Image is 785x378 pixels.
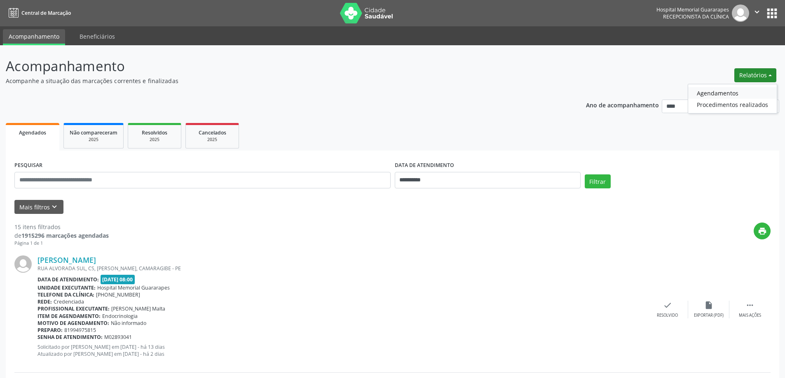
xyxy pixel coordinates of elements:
[37,320,109,327] b: Motivo de agendamento:
[21,9,71,16] span: Central de Marcação
[74,29,121,44] a: Beneficiários
[3,29,65,45] a: Acompanhamento
[663,13,729,20] span: Recepcionista da clínica
[745,301,755,310] i: 
[37,343,647,357] p: Solicitado por [PERSON_NAME] em [DATE] - há 13 dias Atualizado por [PERSON_NAME] em [DATE] - há 2...
[14,255,32,273] img: img
[101,275,135,284] span: [DATE] 08:00
[37,276,99,283] b: Data de atendimento:
[111,320,146,327] span: Não informado
[6,56,547,77] p: Acompanhamento
[37,284,96,291] b: Unidade executante:
[37,265,647,272] div: RUA ALVORADA SUL, CS, [PERSON_NAME], CAMARAGIBE - PE
[732,5,749,22] img: img
[765,6,779,21] button: apps
[64,327,96,334] span: 81994975815
[97,284,170,291] span: Hospital Memorial Guararapes
[754,223,771,239] button: print
[6,77,547,85] p: Acompanhe a situação das marcações correntes e finalizadas
[752,7,762,16] i: 
[14,200,63,214] button: Mais filtroskeyboard_arrow_down
[37,305,110,312] b: Profissional executante:
[395,159,454,172] label: DATA DE ATENDIMENTO
[142,129,167,136] span: Resolvidos
[37,298,52,305] b: Rede:
[586,100,659,110] p: Ano de acompanhamento
[96,291,140,298] span: [PHONE_NUMBER]
[688,87,777,99] a: Agendamentos
[688,99,777,110] a: Procedimentos realizados
[54,298,84,305] span: Credenciada
[37,255,96,264] a: [PERSON_NAME]
[21,232,109,239] strong: 1915296 marcações agendadas
[694,313,724,318] div: Exportar (PDF)
[192,137,233,143] div: 2025
[37,327,63,334] b: Preparo:
[739,313,761,318] div: Mais ações
[758,227,767,236] i: print
[111,305,165,312] span: [PERSON_NAME] Malta
[14,231,109,240] div: de
[37,334,103,341] b: Senha de atendimento:
[70,137,117,143] div: 2025
[14,223,109,231] div: 15 itens filtrados
[656,6,729,13] div: Hospital Memorial Guararapes
[734,68,776,82] button: Relatórios
[663,301,672,310] i: check
[749,5,765,22] button: 
[102,313,138,320] span: Endocrinologia
[585,174,611,188] button: Filtrar
[19,129,46,136] span: Agendados
[704,301,713,310] i: insert_drive_file
[657,313,678,318] div: Resolvido
[6,6,71,20] a: Central de Marcação
[199,129,226,136] span: Cancelados
[14,159,42,172] label: PESQUISAR
[134,137,175,143] div: 2025
[70,129,117,136] span: Não compareceram
[14,240,109,247] div: Página 1 de 1
[37,291,94,298] b: Telefone da clínica:
[50,202,59,211] i: keyboard_arrow_down
[37,313,101,320] b: Item de agendamento:
[688,84,777,114] ul: Relatórios
[104,334,132,341] span: M02893041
